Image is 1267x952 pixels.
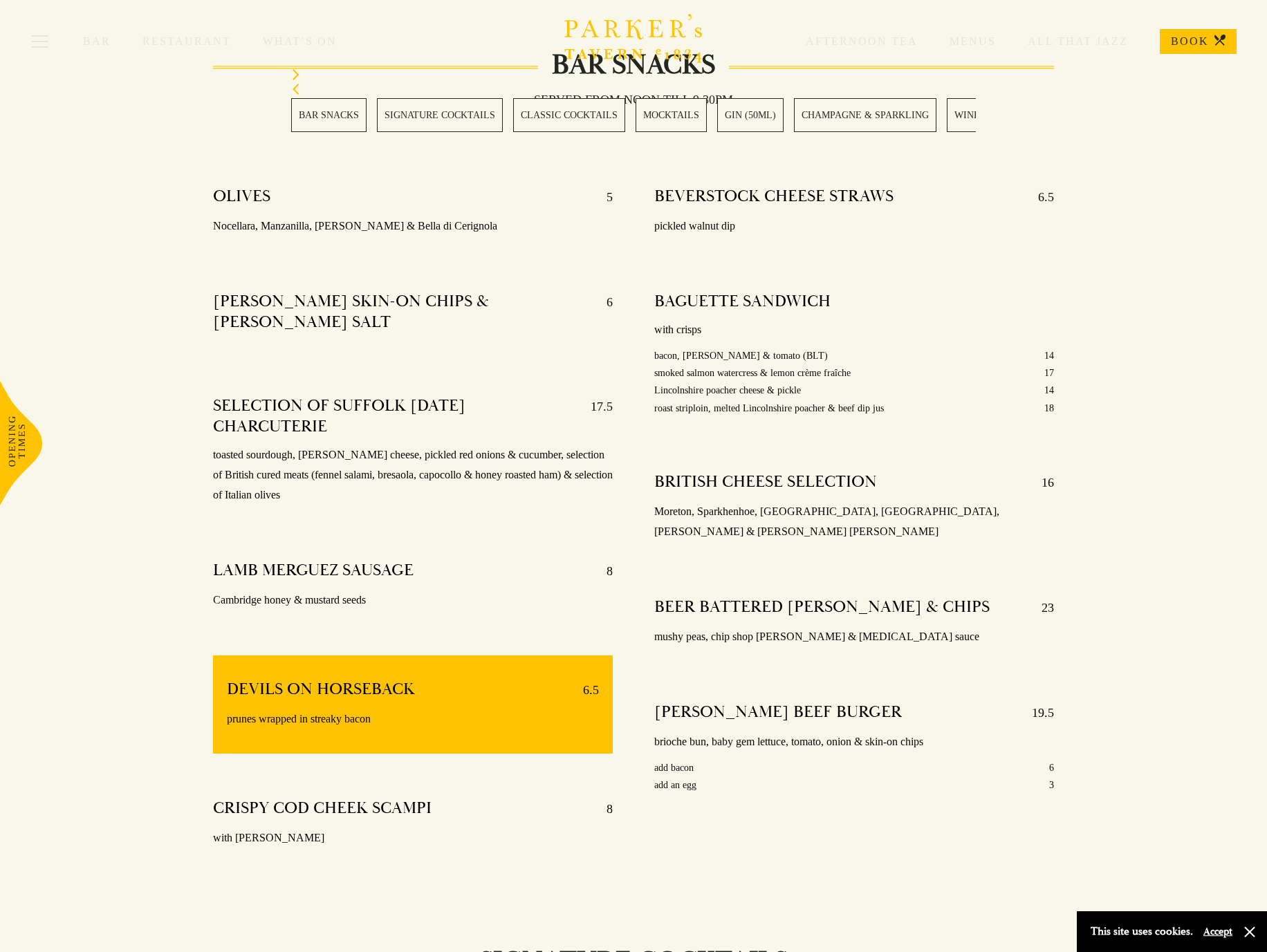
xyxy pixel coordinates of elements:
p: 8 [593,560,613,582]
p: 17.5 [577,395,613,437]
p: Cambridge honey & mustard seeds [213,590,613,610]
p: roast striploin, melted Lincolnshire poacher & beef dip jus [654,400,884,417]
p: bacon, [PERSON_NAME] & tomato (BLT) [654,347,828,364]
p: add bacon [654,759,694,776]
a: 1 / 28 [291,98,367,132]
p: 6 [593,291,613,333]
p: 18 [1044,400,1054,417]
p: mushy peas, chip shop [PERSON_NAME] & [MEDICAL_DATA] sauce [654,627,1054,647]
p: 23 [1028,597,1054,619]
h4: SELECTION OF SUFFOLK [DATE] CHARCUTERIE [213,395,577,437]
p: Lincolnshire poacher cheese & pickle [654,382,801,399]
p: 6.5 [1024,186,1054,208]
button: Close and accept [1243,925,1257,939]
h4: CRISPY COD CHEEK SCAMPI [213,798,432,820]
p: 6.5 [569,679,599,701]
p: 5 [593,186,613,208]
h4: [PERSON_NAME] SKIN-ON CHIPS & [PERSON_NAME] SALT [213,291,593,333]
p: with crisps [654,320,1054,340]
p: pickled walnut dip [654,216,1054,236]
h4: BEER BATTERED [PERSON_NAME] & CHIPS [654,597,990,619]
a: 4 / 28 [636,98,707,132]
a: 2 / 28 [377,98,503,132]
p: add an egg [654,776,696,794]
button: Accept [1203,925,1232,938]
p: Moreton, Sparkhenhoe, [GEOGRAPHIC_DATA], [GEOGRAPHIC_DATA], [PERSON_NAME] & [PERSON_NAME] [PERSON... [654,502,1054,542]
p: 14 [1044,382,1054,399]
p: prunes wrapped in streaky bacon [227,709,599,729]
a: 3 / 28 [513,98,625,132]
p: 17 [1044,364,1054,382]
h4: BAGUETTE SANDWICH [654,291,831,312]
h4: OLIVES [213,186,270,208]
p: 6 [1049,759,1054,776]
h4: BRITISH CHEESE SELECTION [654,472,877,494]
p: brioche bun, baby gem lettuce, tomato, onion & skin-on chips [654,732,1054,752]
p: This site uses cookies. [1091,922,1193,942]
h4: [PERSON_NAME] BEEF BURGER [654,702,902,724]
p: toasted sourdough, [PERSON_NAME] cheese, pickled red onions & cucumber, selection of British cure... [213,445,613,505]
h4: LAMB MERGUEZ SAUSAGE [213,560,414,582]
a: 7 / 28 [947,98,993,132]
p: Nocellara, Manzanilla, [PERSON_NAME] & Bella di Cerignola [213,216,613,236]
h4: DEVILS ON HORSEBACK [227,679,415,701]
p: smoked salmon watercress & lemon crème fraîche [654,364,851,382]
p: 16 [1028,472,1054,494]
p: 19.5 [1018,702,1054,724]
p: 14 [1044,347,1054,364]
p: 8 [593,798,613,820]
div: Previous slide [291,84,976,98]
p: with [PERSON_NAME] [213,828,613,848]
p: 3 [1049,776,1054,794]
a: 5 / 28 [717,98,784,132]
a: 6 / 28 [794,98,936,132]
h4: BEVERSTOCK CHEESE STRAWS [654,186,894,208]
